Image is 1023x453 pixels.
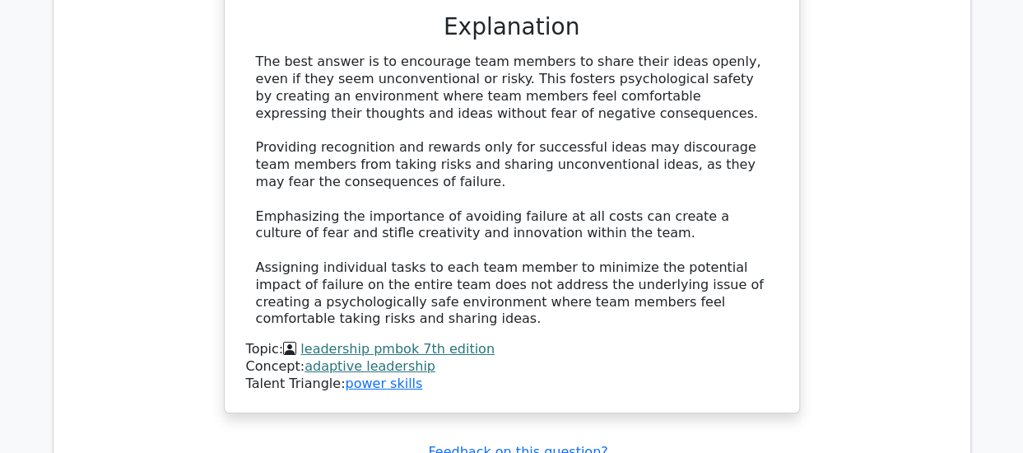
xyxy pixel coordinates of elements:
[246,341,778,392] div: Talent Triangle:
[256,54,768,328] div: The best answer is to encourage team members to share their ideas openly, even if they seem uncon...
[305,358,435,374] a: adaptive leadership
[300,341,495,357] a: leadership pmbok 7th edition
[345,376,422,391] a: power skills
[256,13,768,41] h3: Explanation
[246,358,778,376] div: Concept:
[246,341,778,358] div: Topic:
